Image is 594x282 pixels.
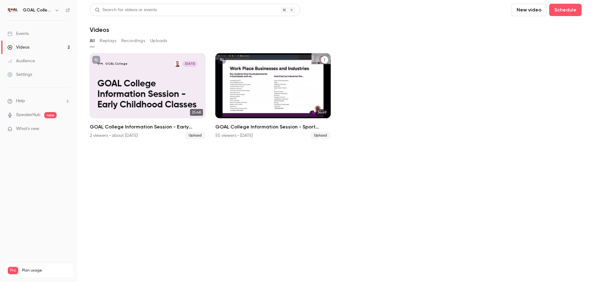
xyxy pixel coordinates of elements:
span: Upload [185,132,205,139]
h2: GOAL College Information Session - Early Childhood Classes [90,123,205,131]
h2: GOAL College Information Session - Sport Classes [215,123,331,131]
a: 34:49GOAL College Information Session - Sport Classes55 viewers • [DATE]Upload [215,53,331,139]
p: GOAL College Information Session - Early Childhood Classes [97,79,197,111]
span: Upload [310,132,331,139]
button: All [90,36,95,46]
div: Audience [7,58,35,64]
button: Schedule [549,4,582,16]
div: 2 viewers • about [DATE] [90,132,138,139]
div: Videos [7,44,29,50]
div: Settings [7,72,32,78]
h6: GOAL College [23,7,52,13]
section: Videos [90,4,582,278]
li: GOAL College Information Session - Early Childhood Classes [90,53,205,139]
ul: Videos [90,53,582,139]
button: unpublished [92,56,100,64]
div: Search for videos or events [95,7,157,13]
span: 34:49 [316,109,328,116]
img: GOAL College [8,5,18,15]
button: Recordings [121,36,145,46]
h1: Videos [90,26,109,33]
span: Plan usage [22,268,70,273]
span: [DATE] [183,61,197,67]
span: What's new [16,126,39,132]
button: Uploads [150,36,167,46]
span: new [44,112,57,118]
div: 55 viewers • [DATE] [215,132,253,139]
span: Pro [8,267,18,274]
iframe: Noticeable Trigger [62,126,70,132]
button: unpublished [218,56,226,64]
button: Replays [100,36,116,46]
li: help-dropdown-opener [7,98,70,104]
span: Help [16,98,25,104]
img: Brad Chitty [174,61,180,67]
img: GOAL College Information Session - Early Childhood Classes [97,61,103,67]
p: GOAL College [105,62,127,66]
button: New video [511,4,547,16]
a: SpeakerHub [16,112,41,118]
span: 25:48 [190,109,203,116]
a: GOAL College Information Session - Early Childhood ClassesGOAL CollegeBrad Chitty[DATE]GOAL Colle... [90,53,205,139]
div: Events [7,31,29,37]
li: GOAL College Information Session - Sport Classes [215,53,331,139]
